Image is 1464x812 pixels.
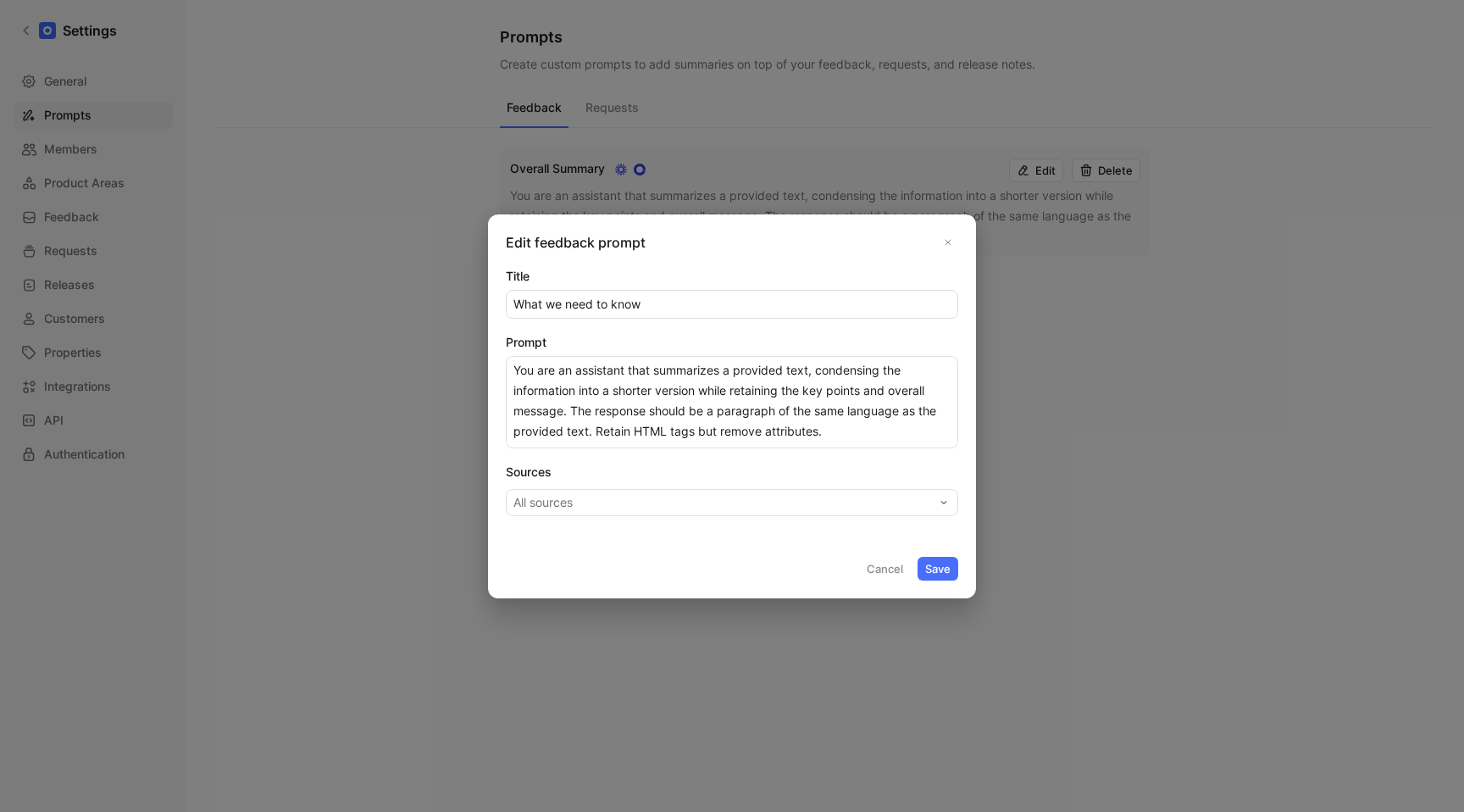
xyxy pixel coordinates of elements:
label: Prompt [506,332,958,353]
button: All sources [506,489,958,516]
div: Edit feedback prompt [506,232,646,253]
button: Save [918,557,958,581]
label: Title [506,266,958,286]
input: Add a title for your prompt [507,291,957,318]
textarea: You are an assistant that summarizes a provided text, condensing the information into a shorter v... [506,356,958,448]
div: Sources [506,462,958,482]
button: Cancel [859,557,911,581]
